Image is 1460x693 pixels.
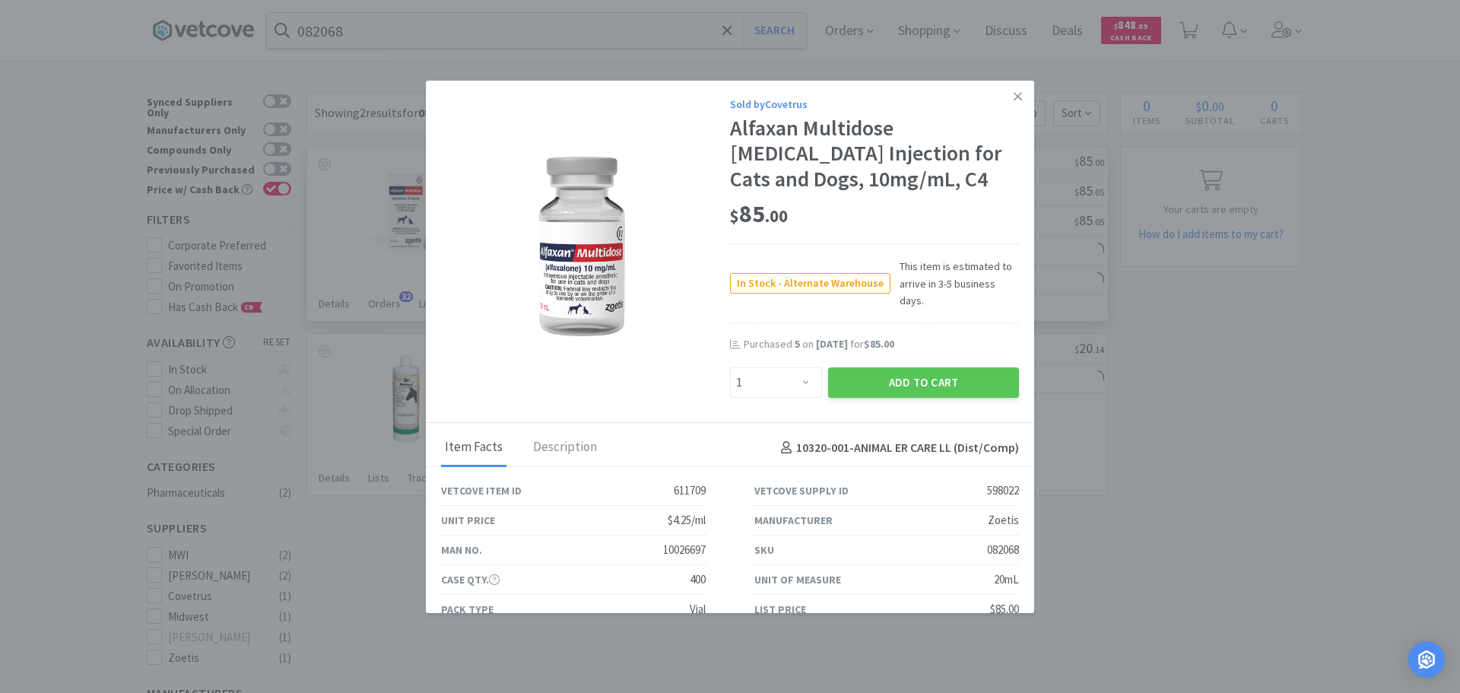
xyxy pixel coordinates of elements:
[775,438,1019,458] h4: 10320-001 - ANIMAL ER CARE LL (Dist/Comp)
[663,541,706,559] div: 10026697
[988,511,1019,529] div: Zoetis
[987,541,1019,559] div: 082068
[754,542,774,558] div: SKU
[730,205,739,227] span: $
[690,600,706,618] div: Vial
[441,482,522,499] div: Vetcove Item ID
[890,258,1019,309] span: This item is estimated to arrive in 3-5 business days.
[864,337,894,351] span: $85.00
[795,337,800,351] span: 5
[730,116,1019,192] div: Alfaxan Multidose [MEDICAL_DATA] Injection for Cats and Dogs, 10mg/mL, C4
[754,601,806,618] div: List Price
[441,429,506,467] div: Item Facts
[730,96,1019,113] div: Sold by Covetrus
[674,482,706,500] div: 611709
[441,571,500,588] div: Case Qty.
[690,571,706,589] div: 400
[994,571,1019,589] div: 20mL
[754,512,833,529] div: Manufacturer
[754,482,849,499] div: Vetcove Supply ID
[754,571,841,588] div: Unit of Measure
[987,482,1019,500] div: 598022
[731,274,890,293] span: In Stock - Alternate Warehouse
[441,512,495,529] div: Unit Price
[441,601,494,618] div: Pack Type
[816,337,848,351] span: [DATE]
[1408,641,1445,678] div: Open Intercom Messenger
[990,600,1019,618] div: $85.00
[730,199,788,229] span: 85
[828,367,1019,398] button: Add to Cart
[744,337,1019,352] div: Purchased on for
[514,148,657,345] img: 02e57a5b039244d4b77f88ade0035645_598022.png
[765,205,788,227] span: . 00
[441,542,482,558] div: Man No.
[529,429,601,467] div: Description
[668,511,706,529] div: $4.25/ml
